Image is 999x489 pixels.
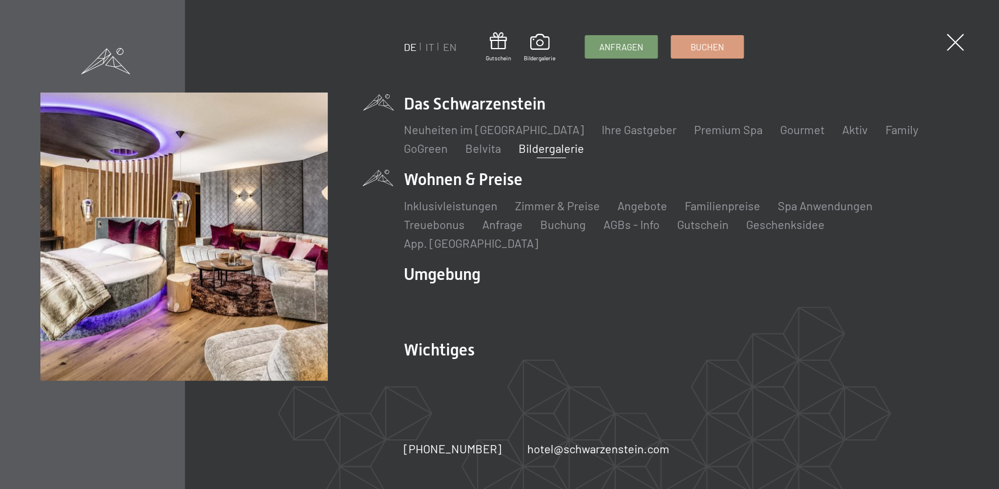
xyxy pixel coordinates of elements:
[617,199,667,213] a: Angebote
[527,440,670,457] a: hotel@schwarzenstein.com
[404,141,448,155] a: GoGreen
[519,141,584,155] a: Bildergalerie
[482,217,523,231] a: Anfrage
[404,217,465,231] a: Treuebonus
[465,141,501,155] a: Belvita
[677,217,729,231] a: Gutschein
[842,122,868,136] a: Aktiv
[780,122,825,136] a: Gourmet
[524,34,555,62] a: Bildergalerie
[685,199,760,213] a: Familienpreise
[778,199,873,213] a: Spa Anwendungen
[404,440,502,457] a: [PHONE_NUMBER]
[540,217,586,231] a: Buchung
[603,217,660,231] a: AGBs - Info
[404,122,584,136] a: Neuheiten im [GEOGRAPHIC_DATA]
[671,36,743,58] a: Buchen
[602,122,677,136] a: Ihre Gastgeber
[599,41,643,53] span: Anfragen
[524,54,555,62] span: Bildergalerie
[746,217,825,231] a: Geschenksidee
[486,54,511,62] span: Gutschein
[404,236,538,250] a: App. [GEOGRAPHIC_DATA]
[885,122,918,136] a: Family
[486,32,511,62] a: Gutschein
[404,199,497,213] a: Inklusivleistungen
[515,199,600,213] a: Zimmer & Preise
[691,41,724,53] span: Buchen
[404,40,417,53] a: DE
[425,40,434,53] a: IT
[404,442,502,456] span: [PHONE_NUMBER]
[443,40,456,53] a: EN
[694,122,763,136] a: Premium Spa
[585,36,657,58] a: Anfragen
